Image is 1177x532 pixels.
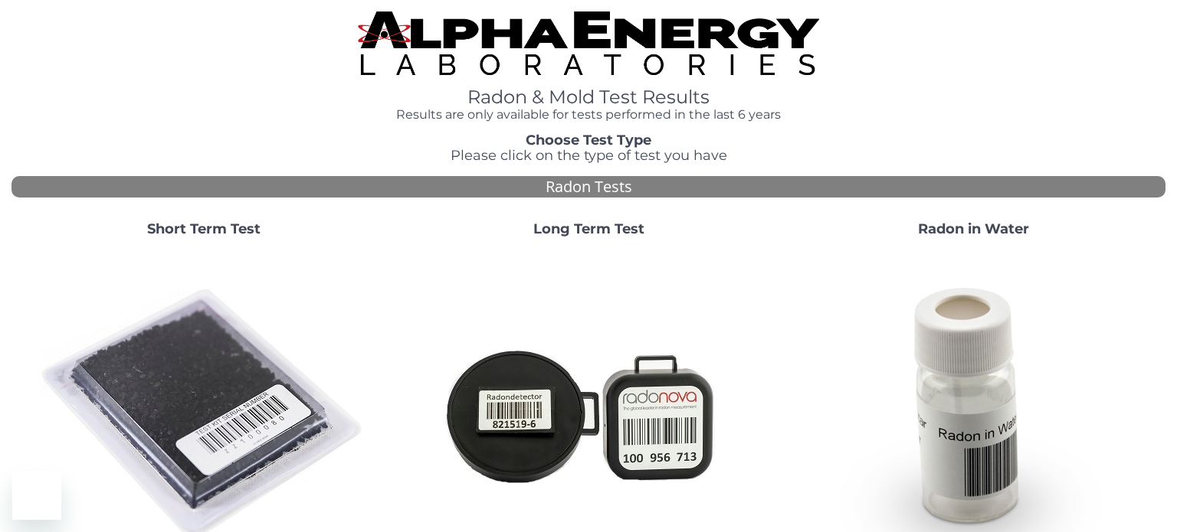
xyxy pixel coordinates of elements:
[147,220,261,237] strong: Short Term Test
[358,11,819,75] img: TightCrop.jpg
[918,220,1029,237] strong: Radon in Water
[533,220,644,237] strong: Long Term Test
[451,147,727,164] span: Please click on the type of test you have
[358,108,819,122] h4: Results are only available for tests performed in the last 6 years
[12,471,61,520] iframe: Button to launch messaging window
[526,132,651,149] strong: Choose Test Type
[11,176,1166,198] div: Radon Tests
[358,87,819,107] h1: Radon & Mold Test Results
